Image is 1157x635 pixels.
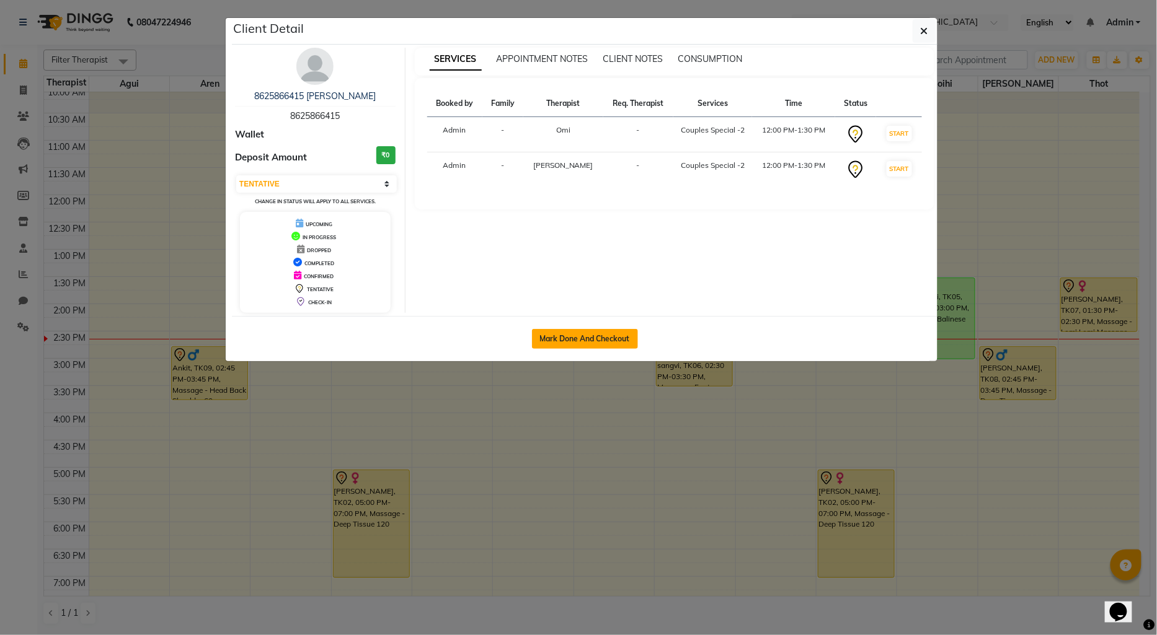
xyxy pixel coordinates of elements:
[296,48,334,85] img: avatar
[306,221,332,227] span: UPCOMING
[533,160,593,170] span: [PERSON_NAME]
[603,53,663,64] span: CLIENT NOTES
[482,117,523,152] td: -
[752,152,835,188] td: 12:00 PM-1:30 PM
[752,90,835,117] th: Time
[427,152,482,188] td: Admin
[303,234,336,240] span: IN PROGRESS
[233,19,304,38] h5: Client Detail
[307,247,331,253] span: DROPPED
[430,48,482,71] span: SERVICES
[427,90,482,117] th: Booked by
[304,273,334,279] span: CONFIRMED
[887,161,912,177] button: START
[556,125,570,134] span: Omi
[603,117,673,152] td: -
[603,152,673,188] td: -
[376,146,396,164] h3: ₹0
[681,125,745,136] div: Couples Special -2
[887,126,912,141] button: START
[482,90,523,117] th: Family
[255,198,376,204] small: Change in status will apply to all services.
[752,117,835,152] td: 12:00 PM-1:30 PM
[307,286,334,292] span: TENTATIVE
[603,90,673,117] th: Req. Therapist
[304,260,334,266] span: COMPLETED
[1105,585,1145,623] iframe: chat widget
[235,151,307,165] span: Deposit Amount
[308,299,332,305] span: CHECK-IN
[681,160,745,171] div: Couples Special -2
[497,53,588,64] span: APPOINTMENT NOTES
[482,152,523,188] td: -
[254,90,376,102] a: 8625866415 [PERSON_NAME]
[523,90,603,117] th: Therapist
[235,128,264,142] span: Wallet
[290,110,340,121] span: 8625866415
[532,329,638,349] button: Mark Done And Checkout
[427,117,482,152] td: Admin
[835,90,876,117] th: Status
[673,90,753,117] th: Services
[678,53,743,64] span: CONSUMPTION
